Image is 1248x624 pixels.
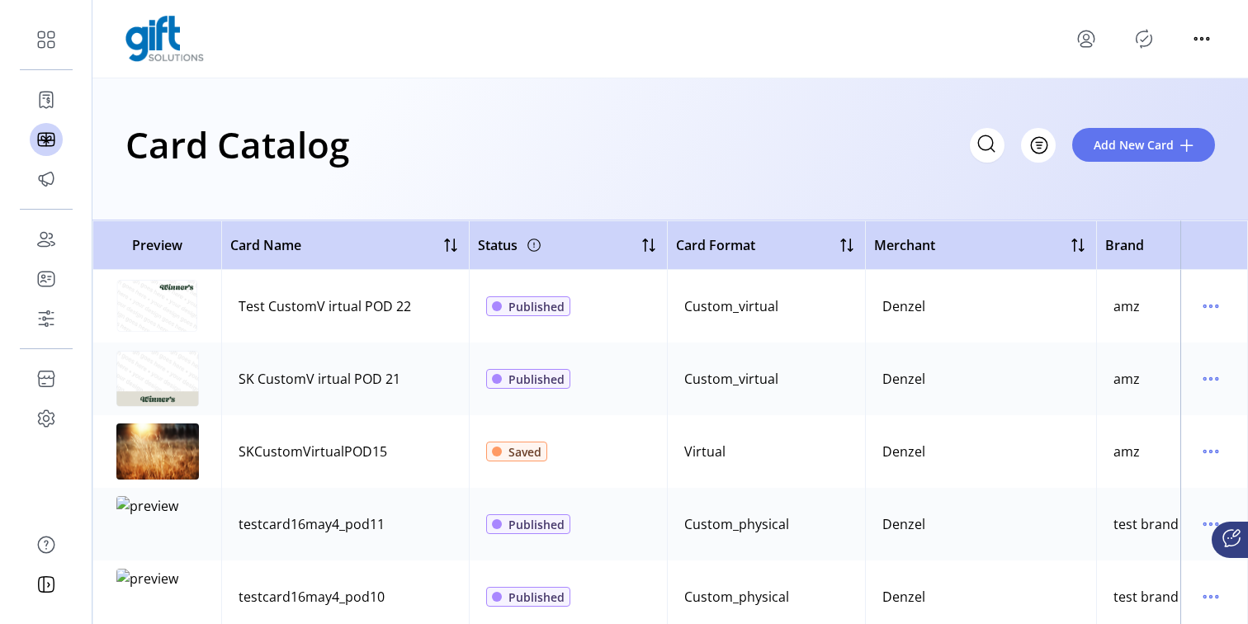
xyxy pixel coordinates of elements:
[874,235,935,255] span: Merchant
[1021,128,1056,163] button: Filter Button
[239,587,385,607] div: testcard16may4_pod10
[125,116,349,173] h1: Card Catalog
[125,16,204,62] img: logo
[1113,369,1140,389] div: amz
[1113,296,1140,316] div: amz
[684,514,789,534] div: Custom_physical
[1198,438,1224,465] button: menu
[1073,26,1099,52] button: menu
[882,296,925,316] div: Denzel
[684,296,778,316] div: Custom_virtual
[1094,136,1174,154] span: Add New Card
[116,423,199,480] img: preview
[478,232,544,258] div: Status
[1113,442,1140,461] div: amz
[882,514,925,534] div: Denzel
[116,278,199,334] img: preview
[1113,514,1179,534] div: test brand
[239,296,411,316] div: Test CustomV irtual POD 22
[508,589,565,606] span: Published
[508,298,565,315] span: Published
[508,516,565,533] span: Published
[1189,26,1215,52] button: menu
[239,442,387,461] div: SKCustomVirtualPOD15
[676,235,755,255] span: Card Format
[239,514,385,534] div: testcard16may4_pod11
[684,442,726,461] div: Virtual
[239,369,400,389] div: SK CustomV irtual POD 21
[116,496,199,552] img: preview
[116,351,199,407] img: preview
[102,235,213,255] span: Preview
[882,369,925,389] div: Denzel
[508,371,565,388] span: Published
[1072,128,1215,162] button: Add New Card
[1198,584,1224,610] button: menu
[882,587,925,607] div: Denzel
[882,442,925,461] div: Denzel
[1198,511,1224,537] button: menu
[684,369,778,389] div: Custom_virtual
[684,587,789,607] div: Custom_physical
[1105,235,1144,255] span: Brand
[1113,587,1179,607] div: test brand
[230,235,301,255] span: Card Name
[1131,26,1157,52] button: Publisher Panel
[1198,366,1224,392] button: menu
[970,128,1005,163] input: Search
[508,443,541,461] span: Saved
[1198,293,1224,319] button: menu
